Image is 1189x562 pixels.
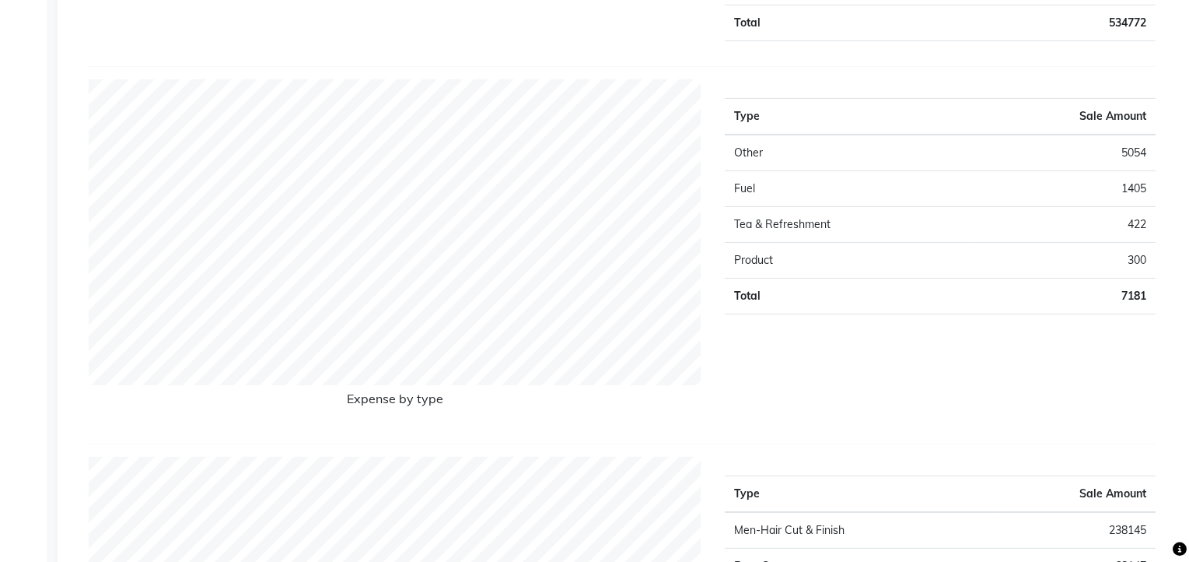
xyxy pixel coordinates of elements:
[972,99,1156,135] th: Sale Amount
[972,207,1156,243] td: 422
[972,171,1156,207] td: 1405
[999,476,1156,513] th: Sale Amount
[725,99,972,135] th: Type
[940,5,1156,41] td: 534772
[725,476,999,513] th: Type
[725,279,972,314] td: Total
[972,243,1156,279] td: 300
[972,279,1156,314] td: 7181
[89,392,701,413] h6: Expense by type
[999,512,1156,549] td: 238145
[725,135,972,171] td: Other
[972,135,1156,171] td: 5054
[725,171,972,207] td: Fuel
[725,207,972,243] td: Tea & Refreshment
[725,243,972,279] td: Product
[725,512,999,549] td: Men-Hair Cut & Finish
[725,5,940,41] td: Total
